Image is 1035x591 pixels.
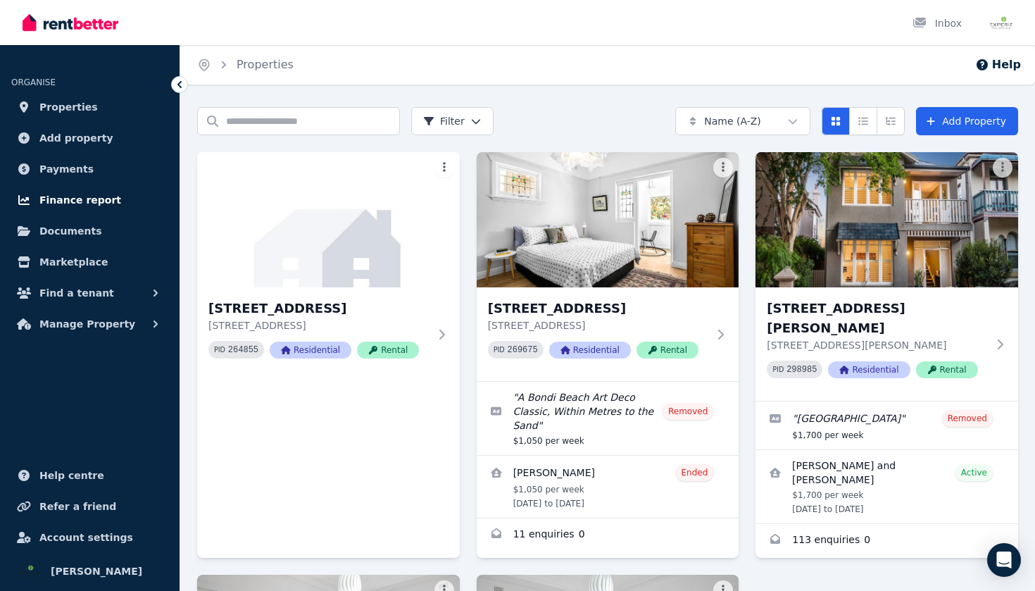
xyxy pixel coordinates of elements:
[877,107,905,135] button: Expanded list view
[822,107,905,135] div: View options
[197,152,460,381] a: 1/30 Lamrock Avenue, Bondi Beach[STREET_ADDRESS][STREET_ADDRESS]PID 264855ResidentialRental
[755,152,1018,287] img: 4 James Street, Petersham
[990,11,1012,34] img: Max Broodryk
[17,560,39,583] img: Max Broodryk
[477,518,739,552] a: Enquiries for 1/30 Lamrock Avenue, Bondi Beach
[39,130,113,147] span: Add property
[39,99,98,116] span: Properties
[822,107,850,135] button: Card view
[772,366,784,373] small: PID
[11,217,168,245] a: Documents
[180,45,310,85] nav: Breadcrumb
[713,158,733,178] button: More options
[11,523,168,552] a: Account settings
[912,16,962,30] div: Inbox
[704,114,761,128] span: Name (A-Z)
[477,152,739,287] img: 1/30 Lamrock Avenue, Bondi Beach
[993,158,1012,178] button: More options
[197,152,460,287] img: 1/30 Lamrock Avenue, Bondi Beach
[39,223,102,239] span: Documents
[767,299,987,338] h3: [STREET_ADDRESS][PERSON_NAME]
[39,254,108,270] span: Marketplace
[411,107,494,135] button: Filter
[755,524,1018,558] a: Enquiries for 4 James Street, Petersham
[214,346,225,354] small: PID
[488,318,708,332] p: [STREET_ADDRESS]
[39,285,114,301] span: Find a tenant
[11,124,168,152] a: Add property
[423,114,465,128] span: Filter
[477,456,739,518] a: View details for Kalia Chan
[11,310,168,338] button: Manage Property
[11,461,168,490] a: Help centre
[39,192,121,209] span: Finance report
[477,152,739,381] a: 1/30 Lamrock Avenue, Bondi Beach[STREET_ADDRESS][STREET_ADDRESS]PID 269675ResidentialRental
[11,77,56,87] span: ORGANISE
[916,361,978,378] span: Rental
[508,345,538,355] code: 269675
[357,342,419,359] span: Rental
[675,107,810,135] button: Name (A-Z)
[11,279,168,307] button: Find a tenant
[987,543,1021,577] div: Open Intercom Messenger
[755,152,1018,401] a: 4 James Street, Petersham[STREET_ADDRESS][PERSON_NAME][STREET_ADDRESS][PERSON_NAME]PID 298985Resi...
[11,93,168,121] a: Properties
[636,342,698,359] span: Rental
[477,382,739,455] a: Edit listing: A Bondi Beach Art Deco Classic, Within Metres to the Sand
[488,299,708,318] h3: [STREET_ADDRESS]
[767,338,987,352] p: [STREET_ADDRESS][PERSON_NAME]
[494,346,505,354] small: PID
[11,492,168,521] a: Refer a friend
[975,56,1021,73] button: Help
[786,365,817,375] code: 298985
[270,342,351,359] span: Residential
[39,316,135,332] span: Manage Property
[23,12,118,33] img: RentBetter
[51,563,142,580] span: [PERSON_NAME]
[11,186,168,214] a: Finance report
[755,450,1018,523] a: View details for Tim Bain and Samantha Rose
[39,467,104,484] span: Help centre
[237,58,294,71] a: Properties
[849,107,877,135] button: Compact list view
[434,158,454,178] button: More options
[228,345,258,355] code: 264855
[549,342,631,359] span: Residential
[39,529,133,546] span: Account settings
[208,299,429,318] h3: [STREET_ADDRESS]
[39,498,116,515] span: Refer a friend
[39,161,94,178] span: Payments
[916,107,1018,135] a: Add Property
[208,318,429,332] p: [STREET_ADDRESS]
[11,155,168,183] a: Payments
[755,402,1018,449] a: Edit listing: Inner City Haven
[828,361,910,378] span: Residential
[11,248,168,276] a: Marketplace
